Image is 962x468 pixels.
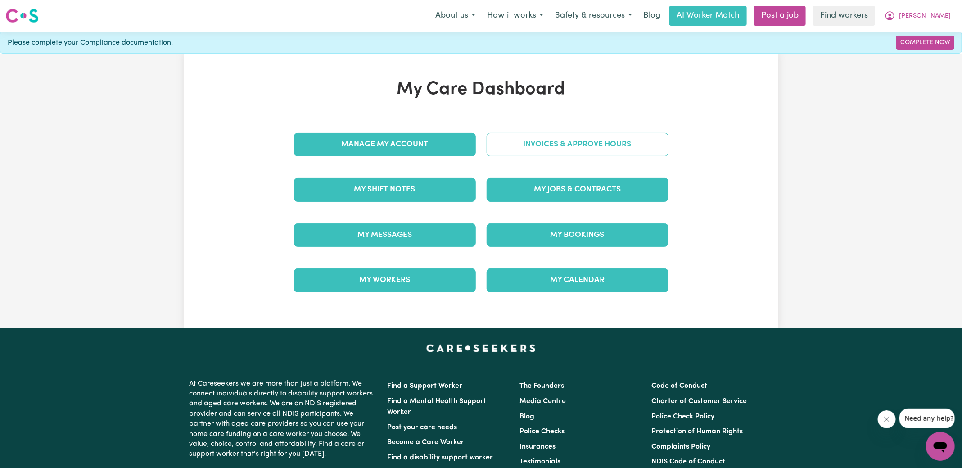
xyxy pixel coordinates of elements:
a: Code of Conduct [651,382,707,390]
p: At Careseekers we are more than just a platform. We connect individuals directly to disability su... [190,375,377,463]
a: AI Worker Match [669,6,747,26]
a: My Bookings [487,223,668,247]
button: How it works [481,6,549,25]
a: Invoices & Approve Hours [487,133,668,156]
a: Become a Care Worker [388,439,465,446]
a: Careseekers home page [426,345,536,352]
a: Find a Mental Health Support Worker [388,398,487,416]
a: Find a Support Worker [388,382,463,390]
a: My Workers [294,268,476,292]
span: [PERSON_NAME] [899,11,951,21]
a: Insurances [519,443,556,450]
a: Careseekers logo [5,5,39,26]
a: Blog [638,6,666,26]
a: Protection of Human Rights [651,428,743,435]
a: Police Checks [519,428,565,435]
button: Safety & resources [549,6,638,25]
a: Post your care needs [388,424,457,431]
img: Careseekers logo [5,8,39,24]
a: Complaints Policy [651,443,710,450]
span: Please complete your Compliance documentation. [8,37,173,48]
a: Find a disability support worker [388,454,493,461]
a: Blog [519,413,534,420]
iframe: Button to launch messaging window [926,432,955,461]
a: Post a job [754,6,806,26]
iframe: Close message [878,410,896,428]
iframe: Message from company [899,409,955,428]
a: Manage My Account [294,133,476,156]
a: Police Check Policy [651,413,714,420]
a: The Founders [519,382,564,390]
a: Complete Now [896,36,954,50]
button: My Account [879,6,957,25]
a: Find workers [813,6,875,26]
a: My Jobs & Contracts [487,178,668,201]
h1: My Care Dashboard [289,79,674,100]
button: About us [429,6,481,25]
a: My Calendar [487,268,668,292]
a: My Shift Notes [294,178,476,201]
a: NDIS Code of Conduct [651,458,725,465]
a: My Messages [294,223,476,247]
a: Media Centre [519,398,566,405]
a: Testimonials [519,458,560,465]
a: Charter of Customer Service [651,398,747,405]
